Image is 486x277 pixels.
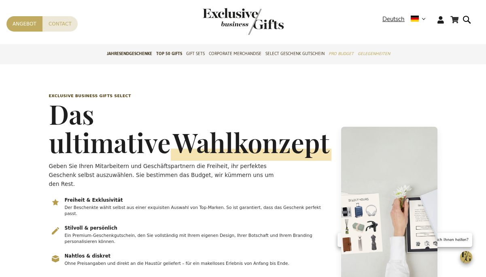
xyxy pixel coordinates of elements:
[156,49,182,58] span: TOP 50 Gifts
[42,16,78,32] a: Contact
[156,44,182,64] a: TOP 50 Gifts
[107,49,152,58] span: Jahresendgeschenke
[186,49,205,58] span: Gift Sets
[65,232,331,245] p: Ein Premium-Geschenkgutschein, den Sie vollständig mit Ihrem eigenen Design, Ihrer Botschaft und ...
[203,8,284,35] img: Exclusive Business gifts logo
[203,8,243,35] a: store logo
[358,49,390,58] span: Gelegenheiten
[49,100,331,156] h1: Das ultimative
[186,44,205,64] a: Gift Sets
[265,49,325,58] span: Select Geschenk Gutschein
[65,260,331,267] p: Ohne Preisangaben und direkt an die Haustür geliefert – für ein makelloses Erlebnis von Anfang bi...
[358,44,390,64] a: Gelegenheiten
[107,44,152,64] a: Jahresendgeschenke
[209,44,261,64] a: Corporate Merchandise
[65,225,331,232] h3: Stilvoll & persönlich
[265,44,325,64] a: Select Geschenk Gutschein
[171,125,331,161] span: Wahlkonzept
[329,49,354,58] span: Pro Budget
[65,197,331,204] h3: Freiheit & Exklusivität
[65,205,331,217] p: Der Beschenkte wählt selbst aus einer exquisiten Auswahl von Top-Marken. So ist garantiert, dass ...
[49,162,279,188] p: Geben Sie Ihren Mitarbeitern und Geschäftspartnern die Freiheit, ihr perfektes Geschenk selbst au...
[65,253,331,260] h3: Nahtlos & diskret
[49,196,331,272] ul: Belangrijkste voordelen
[329,44,354,64] a: Pro Budget
[49,93,331,99] p: Exclusive Business Gifts Select
[6,16,42,32] a: Angebot
[382,15,405,24] span: Deutsch
[209,49,261,58] span: Corporate Merchandise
